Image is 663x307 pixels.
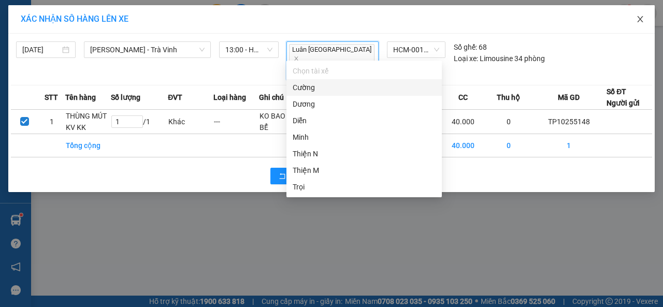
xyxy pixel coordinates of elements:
[454,41,477,53] span: Số ghế:
[65,134,111,157] td: Tổng cộng
[626,5,655,34] button: Close
[486,134,531,157] td: 0
[279,172,286,181] span: rollback
[393,42,439,57] span: HCM-001.16
[289,44,374,65] span: Luân [GEOGRAPHIC_DATA]
[286,179,442,195] div: Trọi
[27,67,83,77] span: KO BAO HƯ BỂ
[636,15,644,23] span: close
[65,92,96,103] span: Tên hàng
[293,165,436,176] div: Thiện M
[29,45,121,54] span: VP [GEOGRAPHIC_DATA]
[199,47,205,53] span: down
[111,109,168,134] td: / 1
[270,168,324,184] button: rollbackQuay lại
[111,92,140,103] span: Số lượng
[286,112,442,129] div: Diễn
[55,56,78,66] span: HÙNG
[213,109,259,134] td: ---
[293,65,436,77] div: Chọn tài xế
[4,20,96,40] span: VP [PERSON_NAME] ([GEOGRAPHIC_DATA]) -
[558,92,580,103] span: Mã GD
[454,41,487,53] div: 68
[4,56,78,66] span: 0357419349 -
[440,134,486,157] td: 40.000
[90,42,205,57] span: Hồ Chí Minh - Trà Vinh
[293,148,436,159] div: Thiện N
[168,109,213,134] td: Khác
[286,96,442,112] div: Dương
[497,92,520,103] span: Thu hộ
[4,45,151,54] p: NHẬN:
[458,92,468,103] span: CC
[293,115,436,126] div: Diễn
[35,6,120,16] strong: BIÊN NHẬN GỬI HÀNG
[293,82,436,93] div: Cường
[259,109,305,134] td: KO BAO HƯ BỂ
[294,56,299,61] span: close
[454,53,478,64] span: Loại xe:
[454,53,545,64] div: Limousine 34 phòng
[225,42,272,57] span: 13:00 - HCM-001.16
[293,131,436,143] div: Minh
[286,79,442,96] div: Cường
[38,109,66,134] td: 1
[65,109,111,134] td: THÙNG MÚT KV KK
[21,14,128,24] span: XÁC NHẬN SỐ HÀNG LÊN XE
[293,181,436,193] div: Trọi
[440,109,486,134] td: 40.000
[286,129,442,145] div: Minh
[4,67,83,77] span: GIAO:
[286,63,442,79] div: Chọn tài xế
[286,145,442,162] div: Thiện N
[4,20,151,40] p: GỬI:
[486,109,531,134] td: 0
[213,92,246,103] span: Loại hàng
[22,44,60,55] input: 12/10/2025
[286,162,442,179] div: Thiện M
[531,134,607,157] td: 1
[607,86,640,109] div: Số ĐT Người gửi
[45,92,58,103] span: STT
[293,98,436,110] div: Dương
[168,92,182,103] span: ĐVT
[531,109,607,134] td: TP10255148
[259,92,284,103] span: Ghi chú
